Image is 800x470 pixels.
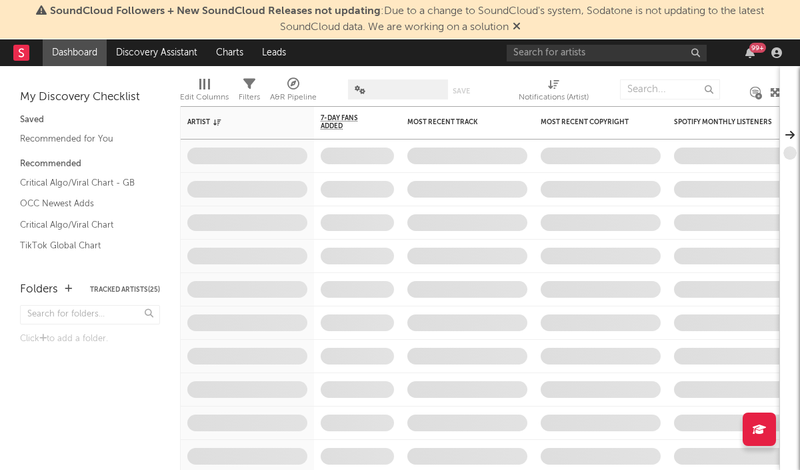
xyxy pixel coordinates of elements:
[270,89,317,105] div: A&R Pipeline
[20,89,160,105] div: My Discovery Checklist
[239,89,260,105] div: Filters
[50,6,381,17] span: SoundCloud Followers + New SoundCloud Releases not updating
[90,286,160,293] button: Tracked Artists(25)
[453,87,470,95] button: Save
[513,22,521,33] span: Dismiss
[745,47,755,58] button: 99+
[20,331,160,347] div: Click to add a folder.
[207,39,253,66] a: Charts
[43,39,107,66] a: Dashboard
[187,118,287,126] div: Artist
[20,196,147,211] a: OCC Newest Adds
[519,89,589,105] div: Notifications (Artist)
[20,305,160,324] input: Search for folders...
[20,132,147,146] a: Recommended for You
[50,6,764,33] span: : Due to a change to SoundCloud's system, Sodatone is not updating to the latest SoundCloud data....
[107,39,207,66] a: Discovery Assistant
[674,118,774,126] div: Spotify Monthly Listeners
[20,282,58,298] div: Folders
[180,73,229,111] div: Edit Columns
[20,218,147,232] a: Critical Algo/Viral Chart
[541,118,641,126] div: Most Recent Copyright
[407,118,507,126] div: Most Recent Track
[239,73,260,111] div: Filters
[321,114,374,130] span: 7-Day Fans Added
[20,238,147,253] a: TikTok Global Chart
[20,156,160,172] div: Recommended
[620,79,720,99] input: Search...
[270,73,317,111] div: A&R Pipeline
[20,112,160,128] div: Saved
[253,39,295,66] a: Leads
[20,176,147,190] a: Critical Algo/Viral Chart - GB
[749,43,766,53] div: 99 +
[180,89,229,105] div: Edit Columns
[519,73,589,111] div: Notifications (Artist)
[507,45,707,61] input: Search for artists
